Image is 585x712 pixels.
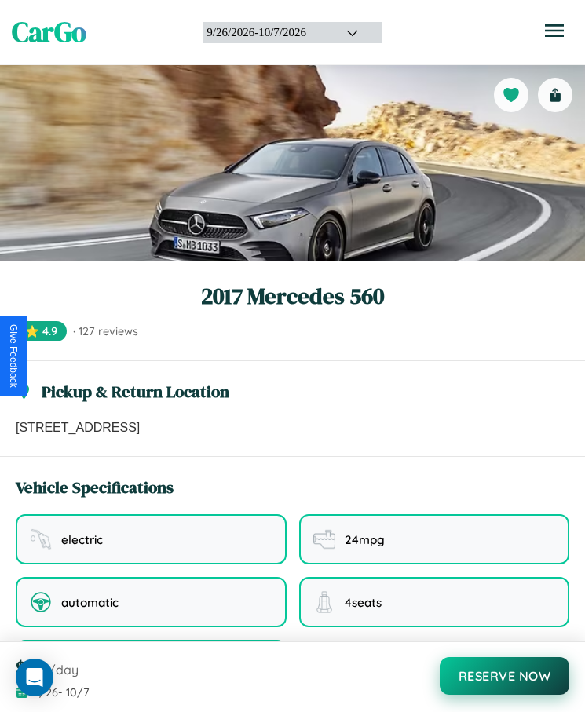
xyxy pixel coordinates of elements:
span: CarGo [12,13,86,51]
span: /day [49,662,79,677]
img: fuel efficiency [313,528,335,550]
span: 4 seats [345,595,382,610]
img: seating [313,591,335,613]
button: Reserve Now [440,657,570,695]
span: 9 / 26 - 10 / 7 [33,685,90,699]
span: automatic [61,595,119,610]
div: Give Feedback [8,324,19,388]
h3: Pickup & Return Location [42,380,229,403]
h1: 2017 Mercedes 560 [16,280,569,312]
span: electric [61,532,103,547]
span: $ 60 [16,655,46,681]
h3: Vehicle Specifications [16,476,174,498]
p: [STREET_ADDRESS] [16,418,569,437]
div: Open Intercom Messenger [16,659,53,696]
img: fuel type [30,528,52,550]
div: 9 / 26 / 2026 - 10 / 7 / 2026 [207,26,327,39]
span: ⭐ 4.9 [16,321,67,341]
span: 24 mpg [345,532,385,547]
span: · 127 reviews [73,324,138,338]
